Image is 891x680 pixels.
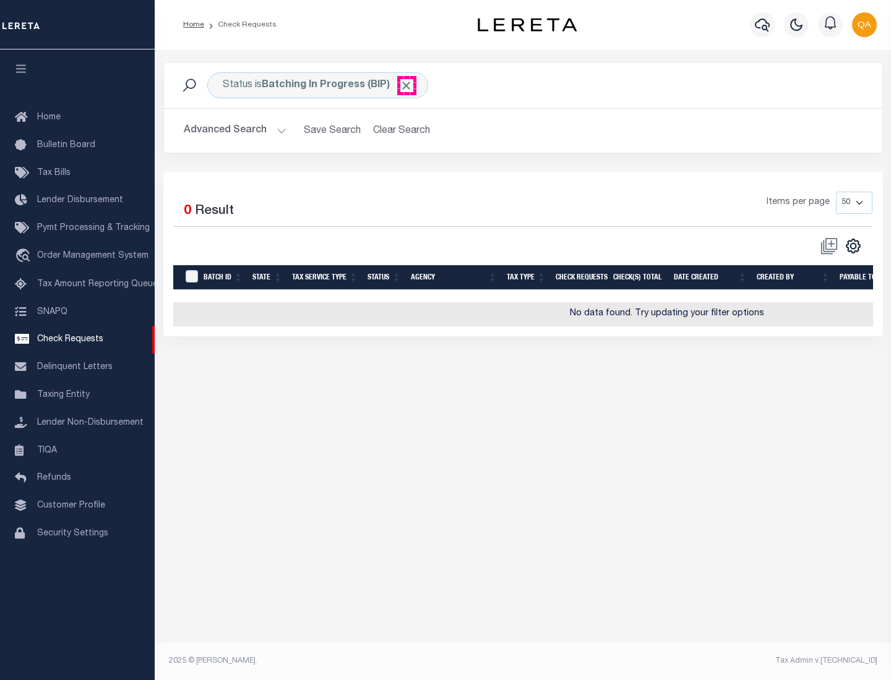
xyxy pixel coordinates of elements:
[37,196,123,205] span: Lender Disbursement
[204,19,277,30] li: Check Requests
[207,72,428,98] div: Status is
[406,265,502,291] th: Agency: activate to sort column ascending
[669,265,752,291] th: Date Created: activate to sort column ascending
[247,265,287,291] th: State: activate to sort column ascending
[368,119,436,143] button: Clear Search
[400,79,413,92] span: Click to Remove
[37,141,95,150] span: Bulletin Board
[363,265,406,291] th: Status: activate to sort column ascending
[478,18,577,32] img: logo-dark.svg
[37,280,158,289] span: Tax Amount Reporting Queue
[502,265,551,291] th: Tax Type: activate to sort column ascending
[608,265,669,291] th: Check(s) Total
[551,265,608,291] th: Check Requests
[37,363,113,372] span: Delinquent Letters
[37,529,108,538] span: Security Settings
[183,21,204,28] a: Home
[37,419,144,427] span: Lender Non-Disbursement
[15,249,35,265] i: travel_explore
[532,655,877,666] div: Tax Admin v.[TECHNICAL_ID]
[296,119,368,143] button: Save Search
[195,202,234,221] label: Result
[852,12,877,37] img: svg+xml;base64,PHN2ZyB4bWxucz0iaHR0cDovL3d3dy53My5vcmcvMjAwMC9zdmciIHBvaW50ZXItZXZlbnRzPSJub25lIi...
[37,391,90,399] span: Taxing Entity
[184,205,191,218] span: 0
[37,113,61,122] span: Home
[37,224,150,232] span: Pymt Processing & Tracking
[37,474,71,482] span: Refunds
[287,265,363,291] th: Tax Service Type: activate to sort column ascending
[37,252,148,260] span: Order Management System
[752,265,835,291] th: Created By: activate to sort column ascending
[37,501,105,510] span: Customer Profile
[262,80,413,90] b: Batching In Progress (BIP)
[37,335,103,344] span: Check Requests
[767,196,830,210] span: Items per page
[199,265,247,291] th: Batch Id: activate to sort column ascending
[37,446,57,454] span: TIQA
[37,307,67,316] span: SNAPQ
[37,169,71,177] span: Tax Bills
[184,119,286,143] button: Advanced Search
[160,655,523,666] div: 2025 © [PERSON_NAME].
